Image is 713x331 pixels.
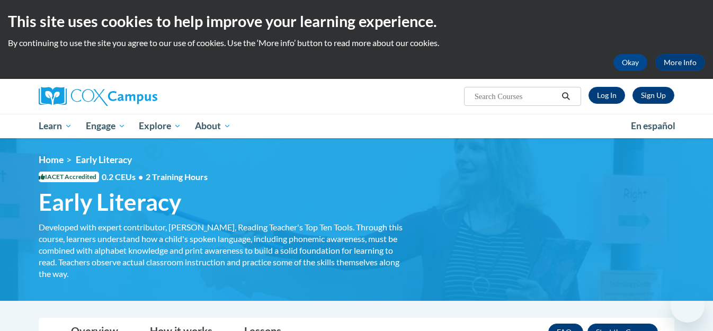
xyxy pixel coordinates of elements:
[146,172,208,182] span: 2 Training Hours
[195,120,231,132] span: About
[558,90,574,103] button: Search
[632,87,674,104] a: Register
[613,54,647,71] button: Okay
[631,120,675,131] span: En español
[655,54,705,71] a: More Info
[624,115,682,137] a: En español
[39,154,64,165] a: Home
[76,154,132,165] span: Early Literacy
[139,120,181,132] span: Explore
[671,289,705,323] iframe: Button to launch messaging window
[102,171,208,183] span: 0.2 CEUs
[39,87,157,106] img: Cox Campus
[79,114,132,138] a: Engage
[39,221,404,280] div: Developed with expert contributor, [PERSON_NAME], Reading Teacher's Top Ten Tools. Through this c...
[132,114,188,138] a: Explore
[8,11,705,32] h2: This site uses cookies to help improve your learning experience.
[39,172,99,182] span: IACET Accredited
[23,114,690,138] div: Main menu
[39,120,72,132] span: Learn
[589,87,625,104] a: Log In
[86,120,126,132] span: Engage
[8,37,705,49] p: By continuing to use the site you agree to our use of cookies. Use the ‘More info’ button to read...
[188,114,238,138] a: About
[39,87,240,106] a: Cox Campus
[39,188,181,216] span: Early Literacy
[474,90,558,103] input: Search Courses
[32,114,79,138] a: Learn
[562,93,571,101] i: 
[138,172,143,182] span: •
